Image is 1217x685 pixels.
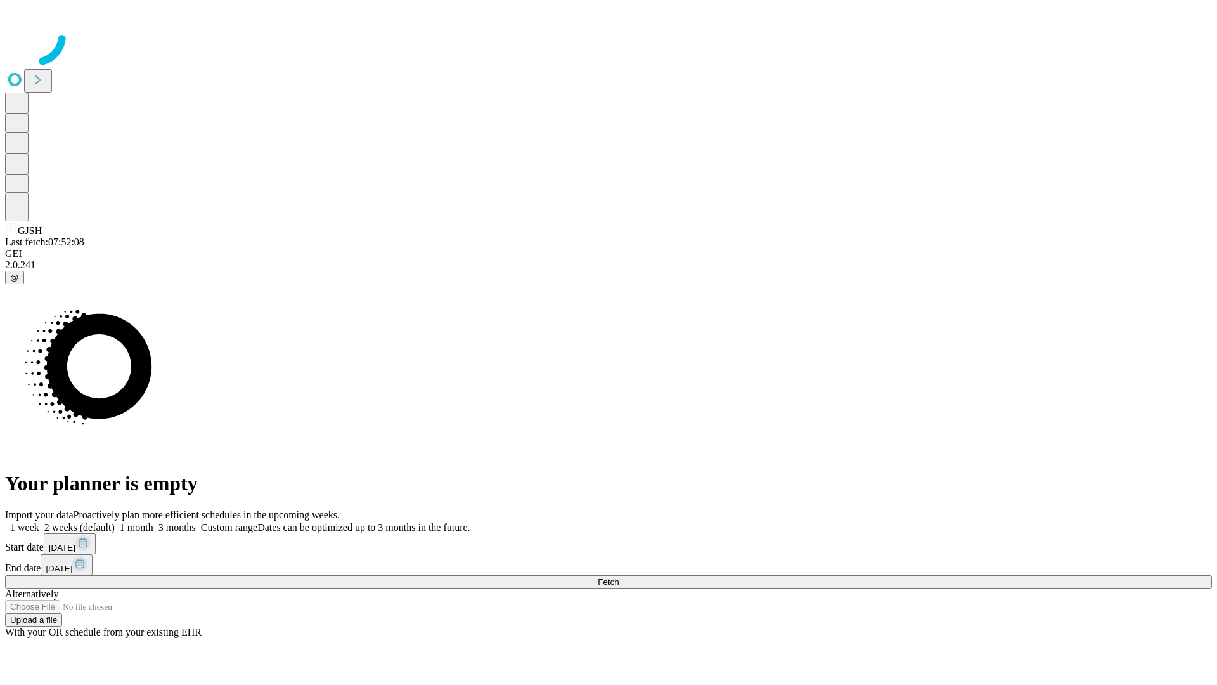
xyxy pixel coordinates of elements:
[44,533,96,554] button: [DATE]
[41,554,93,575] button: [DATE]
[5,237,84,247] span: Last fetch: 07:52:08
[158,522,196,533] span: 3 months
[5,627,202,637] span: With your OR schedule from your existing EHR
[5,613,62,627] button: Upload a file
[5,533,1212,554] div: Start date
[10,522,39,533] span: 1 week
[44,522,115,533] span: 2 weeks (default)
[18,225,42,236] span: GJSH
[5,259,1212,271] div: 2.0.241
[5,554,1212,575] div: End date
[257,522,470,533] span: Dates can be optimized up to 3 months in the future.
[120,522,153,533] span: 1 month
[46,564,72,573] span: [DATE]
[5,248,1212,259] div: GEI
[49,543,75,552] span: [DATE]
[10,273,19,282] span: @
[5,509,74,520] span: Import your data
[74,509,340,520] span: Proactively plan more efficient schedules in the upcoming weeks.
[5,575,1212,589] button: Fetch
[5,589,58,599] span: Alternatively
[5,472,1212,495] h1: Your planner is empty
[5,271,24,284] button: @
[201,522,257,533] span: Custom range
[598,577,619,587] span: Fetch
